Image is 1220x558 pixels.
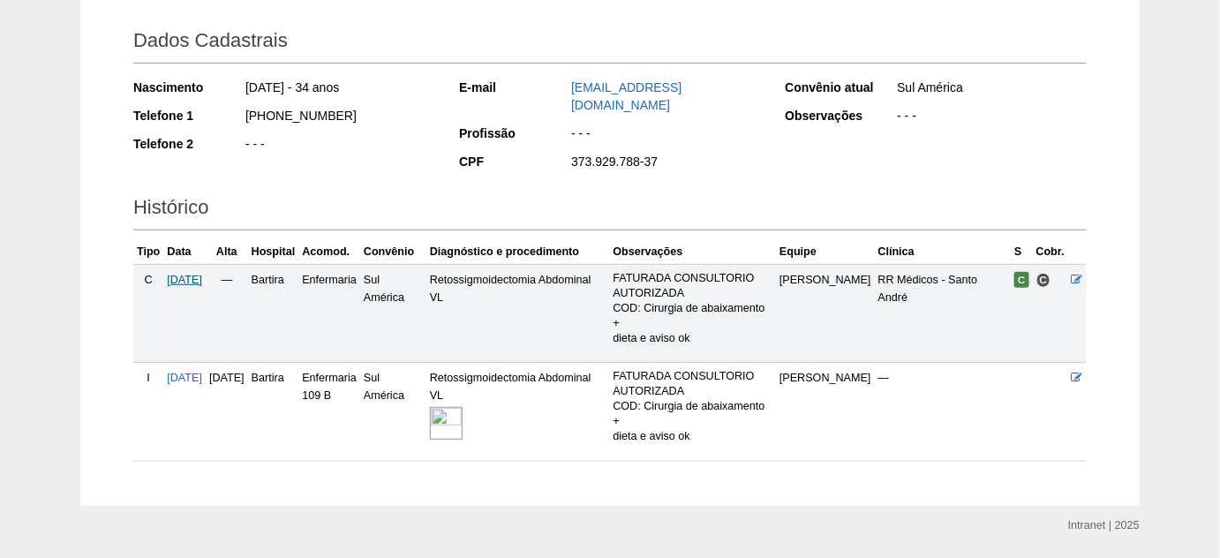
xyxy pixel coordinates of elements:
[167,372,202,384] a: [DATE]
[248,363,299,461] td: Bartira
[613,369,772,444] p: FATURADA CONSULTORIO AUTORIZADA COD: Cirurgia de abaixamento + dieta e aviso ok
[133,79,244,96] div: Nascimento
[206,239,248,265] th: Alta
[895,79,1087,101] div: Sul América
[1033,239,1068,265] th: Cobr.
[244,135,435,157] div: - - -
[1011,239,1033,265] th: S
[609,239,776,265] th: Observações
[1068,517,1140,534] div: Intranet | 2025
[776,264,875,362] td: [PERSON_NAME]
[613,271,772,346] p: FATURADA CONSULTORIO AUTORIZADA COD: Cirurgia de abaixamento + dieta e aviso ok
[248,239,299,265] th: Hospital
[298,363,360,461] td: Enfermaria 109 B
[426,363,610,461] td: Retossigmoidectomia Abdominal VL
[133,239,163,265] th: Tipo
[244,107,435,129] div: [PHONE_NUMBER]
[360,264,426,362] td: Sul América
[426,264,610,362] td: Retossigmoidectomia Abdominal VL
[875,363,1012,461] td: —
[875,239,1012,265] th: Clínica
[785,107,895,124] div: Observações
[776,363,875,461] td: [PERSON_NAME]
[298,239,360,265] th: Acomod.
[298,264,360,362] td: Enfermaria
[459,124,569,142] div: Profissão
[206,264,248,362] td: —
[360,363,426,461] td: Sul América
[167,274,202,286] a: [DATE]
[875,264,1012,362] td: RR Médicos - Santo André
[244,79,435,101] div: [DATE] - 34 anos
[248,264,299,362] td: Bartira
[209,372,245,384] span: [DATE]
[571,80,682,112] a: [EMAIL_ADDRESS][DOMAIN_NAME]
[137,271,160,289] div: C
[459,153,569,170] div: CPF
[426,239,610,265] th: Diagnóstico e procedimento
[1014,272,1029,288] span: Confirmada
[895,107,1087,129] div: - - -
[133,135,244,153] div: Telefone 2
[459,79,569,96] div: E-mail
[1036,273,1051,288] span: Consultório
[360,239,426,265] th: Convênio
[785,79,895,96] div: Convênio atual
[133,190,1087,230] h2: Histórico
[133,23,1087,64] h2: Dados Cadastrais
[569,124,761,147] div: - - -
[137,369,160,387] div: I
[133,107,244,124] div: Telefone 1
[776,239,875,265] th: Equipe
[163,239,206,265] th: Data
[569,153,761,175] div: 373.929.788-37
